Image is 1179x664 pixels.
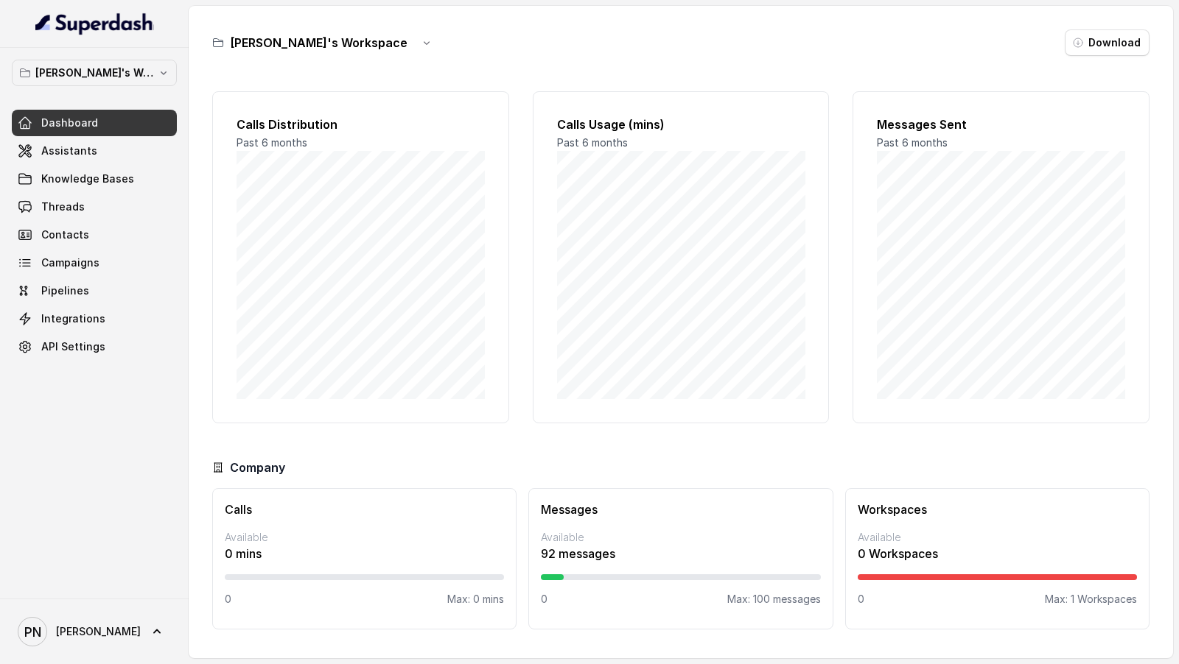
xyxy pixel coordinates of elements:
p: Max: 100 messages [727,592,821,607]
p: Available [858,530,1137,545]
p: 92 messages [541,545,820,562]
h2: Messages Sent [877,116,1125,133]
p: Available [225,530,504,545]
span: Past 6 months [877,136,948,149]
button: Download [1065,29,1150,56]
a: API Settings [12,333,177,360]
a: Campaigns [12,250,177,276]
a: [PERSON_NAME] [12,611,177,652]
a: Contacts [12,222,177,248]
p: [PERSON_NAME]'s Workspace [35,64,153,82]
h3: [PERSON_NAME]'s Workspace [230,34,407,52]
a: Pipelines [12,278,177,304]
p: 0 Workspaces [858,545,1137,562]
a: Dashboard [12,110,177,136]
img: light.svg [35,12,154,35]
span: Past 6 months [557,136,628,149]
button: [PERSON_NAME]'s Workspace [12,60,177,86]
p: Max: 0 mins [447,592,504,607]
p: Available [541,530,820,545]
p: 0 mins [225,545,504,562]
p: 0 [225,592,231,607]
h3: Messages [541,501,820,518]
h3: Calls [225,501,504,518]
a: Assistants [12,138,177,164]
p: 0 [541,592,547,607]
p: Max: 1 Workspaces [1045,592,1137,607]
a: Threads [12,194,177,220]
h2: Calls Usage (mins) [557,116,805,133]
h3: Company [230,459,285,476]
span: Past 6 months [237,136,307,149]
a: Integrations [12,305,177,332]
h3: Workspaces [858,501,1137,518]
p: 0 [858,592,864,607]
a: Knowledge Bases [12,166,177,192]
h2: Calls Distribution [237,116,485,133]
